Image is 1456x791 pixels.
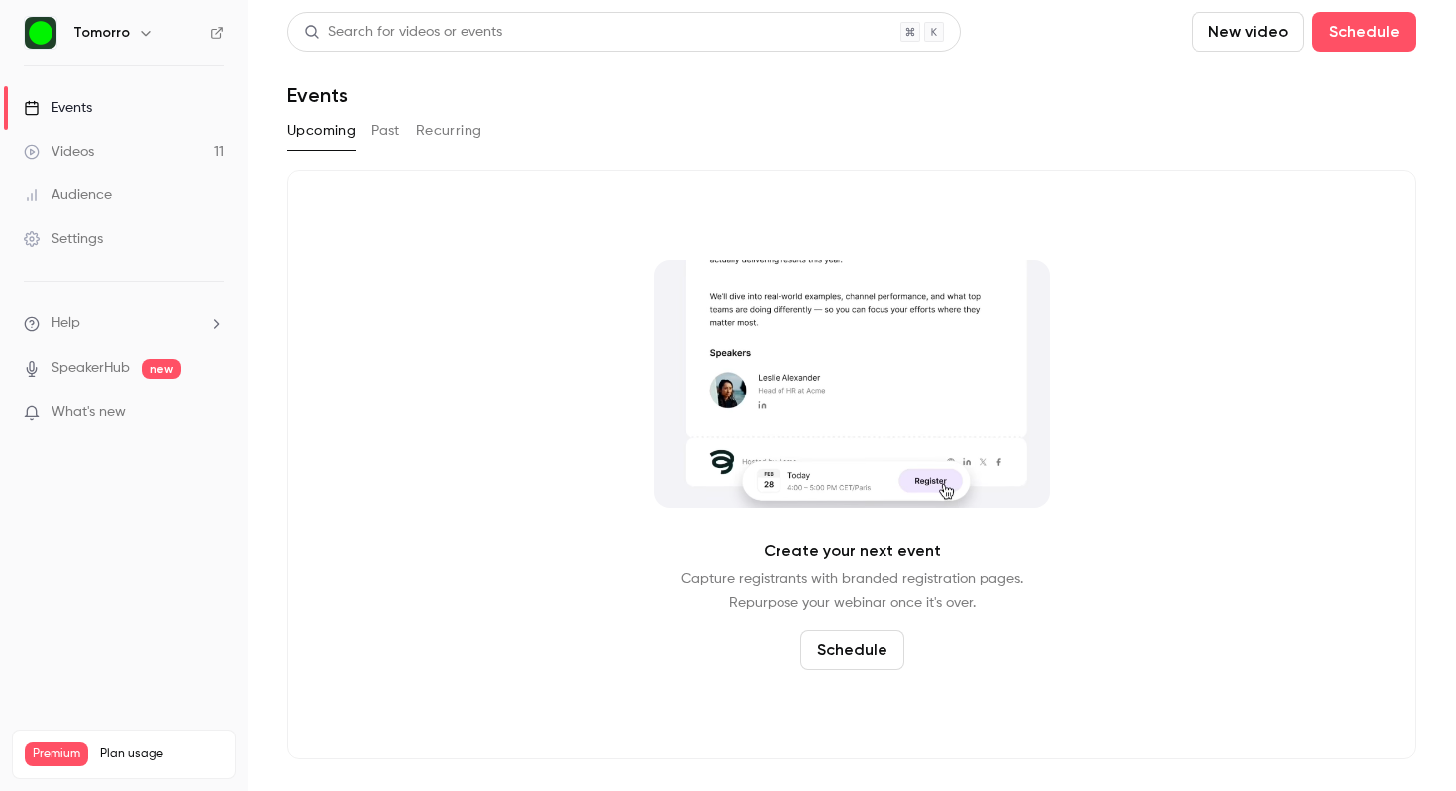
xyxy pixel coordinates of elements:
[100,746,223,762] span: Plan usage
[52,313,80,334] span: Help
[24,185,112,205] div: Audience
[287,83,348,107] h1: Events
[24,98,92,118] div: Events
[25,742,88,766] span: Premium
[73,23,130,43] h6: Tomorro
[371,115,400,147] button: Past
[1312,12,1416,52] button: Schedule
[416,115,482,147] button: Recurring
[52,402,126,423] span: What's new
[304,22,502,43] div: Search for videos or events
[52,358,130,379] a: SpeakerHub
[24,313,224,334] li: help-dropdown-opener
[24,142,94,162] div: Videos
[800,630,904,670] button: Schedule
[24,229,103,249] div: Settings
[681,567,1023,615] p: Capture registrants with branded registration pages. Repurpose your webinar once it's over.
[142,359,181,379] span: new
[1192,12,1304,52] button: New video
[25,17,56,49] img: Tomorro
[287,115,356,147] button: Upcoming
[764,539,941,563] p: Create your next event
